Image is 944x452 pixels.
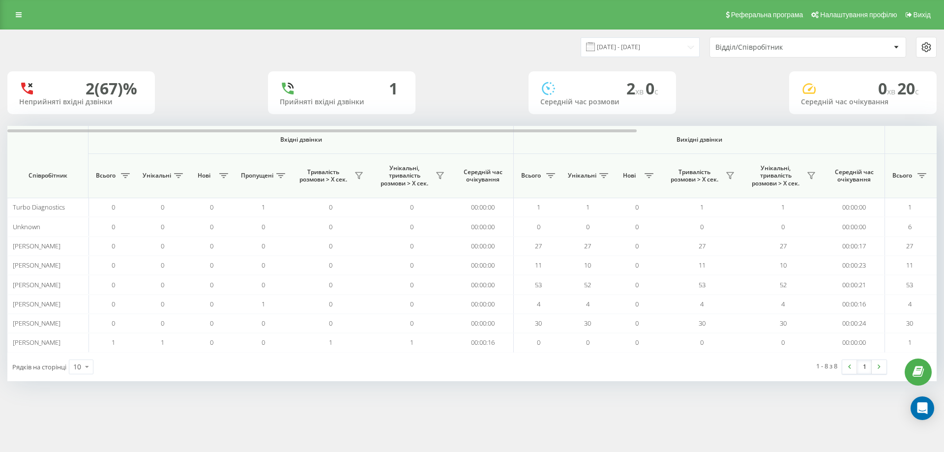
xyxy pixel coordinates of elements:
span: 27 [780,241,787,250]
div: Прийняті вхідні дзвінки [280,98,404,106]
span: 0 [329,280,332,289]
span: 0 [210,261,213,270]
span: 0 [161,222,164,231]
span: Нові [192,172,216,180]
span: 11 [906,261,913,270]
span: 1 [262,300,265,308]
td: 00:00:17 [824,237,885,256]
span: Всього [93,172,118,180]
span: 0 [329,222,332,231]
span: 4 [700,300,704,308]
span: 30 [906,319,913,328]
td: 00:00:16 [452,333,514,352]
span: 0 [161,203,164,211]
span: 0 [161,319,164,328]
span: хв [635,86,646,97]
span: 0 [410,241,413,250]
td: 00:00:00 [452,217,514,236]
div: 2 (67)% [86,79,137,98]
div: Середній час очікування [801,98,925,106]
span: 1 [410,338,413,347]
span: 0 [586,338,590,347]
span: 10 [584,261,591,270]
td: 00:00:24 [824,314,885,333]
span: Середній час очікування [460,168,506,183]
span: 6 [908,222,912,231]
span: 0 [161,280,164,289]
span: 1 [908,338,912,347]
span: 0 [112,261,115,270]
span: [PERSON_NAME] [13,261,60,270]
span: Тривалість розмови > Х сек. [666,168,723,183]
span: Вхідні дзвінки [114,136,488,144]
span: Унікальні [568,172,596,180]
span: Turbo Diagnostics [13,203,65,211]
span: 0 [646,78,658,99]
span: Нові [617,172,642,180]
span: Тривалість розмови > Х сек. [295,168,352,183]
span: 1 [586,203,590,211]
span: 0 [329,241,332,250]
span: Рядків на сторінці [12,362,66,371]
td: 00:00:00 [452,275,514,294]
div: 10 [73,362,81,372]
span: Унікальні, тривалість розмови > Х сек. [376,164,433,187]
span: 0 [210,319,213,328]
span: 11 [535,261,542,270]
span: 0 [210,222,213,231]
span: 0 [410,280,413,289]
span: 1 [112,338,115,347]
span: 0 [262,241,265,250]
span: 0 [635,280,639,289]
a: 1 [857,360,872,374]
span: 0 [329,300,332,308]
span: 0 [635,300,639,308]
span: 0 [410,319,413,328]
div: Неприйняті вхідні дзвінки [19,98,143,106]
span: 0 [537,338,540,347]
span: 4 [781,300,785,308]
span: Унікальні, тривалість розмови > Х сек. [747,164,804,187]
span: 30 [535,319,542,328]
span: 1 [537,203,540,211]
span: 30 [699,319,706,328]
span: 0 [210,241,213,250]
span: 27 [699,241,706,250]
span: 0 [878,78,897,99]
span: 52 [584,280,591,289]
span: 1 [262,203,265,211]
span: Всього [519,172,543,180]
span: 0 [161,241,164,250]
td: 00:00:21 [824,275,885,294]
span: 53 [535,280,542,289]
span: 0 [586,222,590,231]
span: [PERSON_NAME] [13,338,60,347]
td: 00:00:00 [824,217,885,236]
span: 0 [700,222,704,231]
span: 0 [410,261,413,270]
span: 0 [635,222,639,231]
span: 0 [781,222,785,231]
span: 0 [635,319,639,328]
span: 0 [262,319,265,328]
td: 00:00:00 [824,198,885,217]
span: хв [887,86,897,97]
span: 0 [635,241,639,250]
span: 0 [781,338,785,347]
div: 1 [389,79,398,98]
span: 0 [329,203,332,211]
span: Unknown [13,222,40,231]
span: 27 [906,241,913,250]
td: 00:00:00 [824,333,885,352]
span: 0 [210,300,213,308]
div: Відділ/Співробітник [715,43,833,52]
span: 0 [210,280,213,289]
span: Всього [890,172,914,180]
span: 0 [329,261,332,270]
span: 4 [586,300,590,308]
span: 27 [584,241,591,250]
span: Вихід [914,11,931,19]
span: 0 [262,222,265,231]
span: 0 [112,203,115,211]
span: [PERSON_NAME] [13,241,60,250]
